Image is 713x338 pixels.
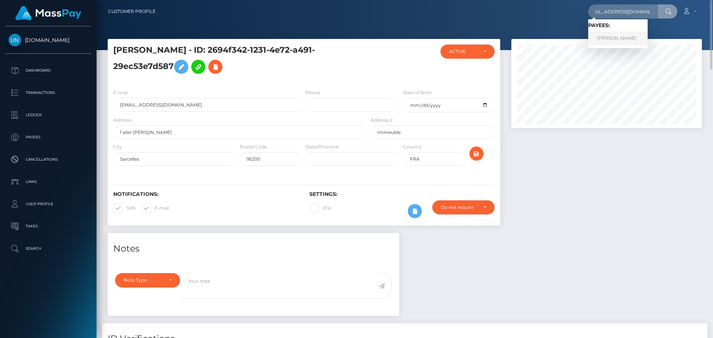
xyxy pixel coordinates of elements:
[15,6,81,20] img: MassPay Logo
[6,217,91,236] a: Taxes
[449,49,478,55] div: ACTIVE
[9,154,88,165] p: Cancellations
[6,61,91,80] a: Dashboard
[6,173,91,191] a: Links
[403,89,432,96] label: Date of Birth
[113,144,122,150] label: City
[6,83,91,102] a: Transactions
[309,203,331,213] label: 2FA
[115,273,180,287] button: Note Type
[9,221,88,232] p: Taxes
[113,191,298,197] h6: Notifications:
[6,150,91,169] a: Cancellations
[403,144,422,150] label: Country
[588,32,648,45] a: [PERSON_NAME]
[9,132,88,143] p: Payees
[6,106,91,124] a: Ledger
[588,22,648,29] h6: Payees:
[309,191,494,197] h6: Settings:
[432,200,495,214] button: Do not require
[113,45,364,78] h5: [PERSON_NAME] - ID: 2694f342-1231-4e72-a491-29ec53e7d587
[141,203,169,213] label: E-mail
[6,195,91,213] a: User Profile
[240,144,267,150] label: Postal Code
[440,45,495,59] button: ACTIVE
[113,89,128,96] label: E-mail
[305,144,338,150] label: State/Province
[588,4,658,19] input: Search...
[113,117,131,124] label: Address
[9,87,88,98] p: Transactions
[113,242,394,255] h4: Notes
[305,89,320,96] label: Phone
[9,65,88,76] p: Dashboard
[9,198,88,210] p: User Profile
[6,128,91,147] a: Payees
[9,243,88,254] p: Search
[6,239,91,258] a: Search
[441,204,478,210] div: Do not require
[113,203,136,213] label: SMS
[124,277,163,283] div: Note Type
[108,4,156,19] a: Customer Profile
[9,109,88,121] p: Ledger
[371,117,393,124] label: Address 2
[9,176,88,187] p: Links
[6,37,91,43] span: [DOMAIN_NAME]
[9,34,21,46] img: Unlockt.me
